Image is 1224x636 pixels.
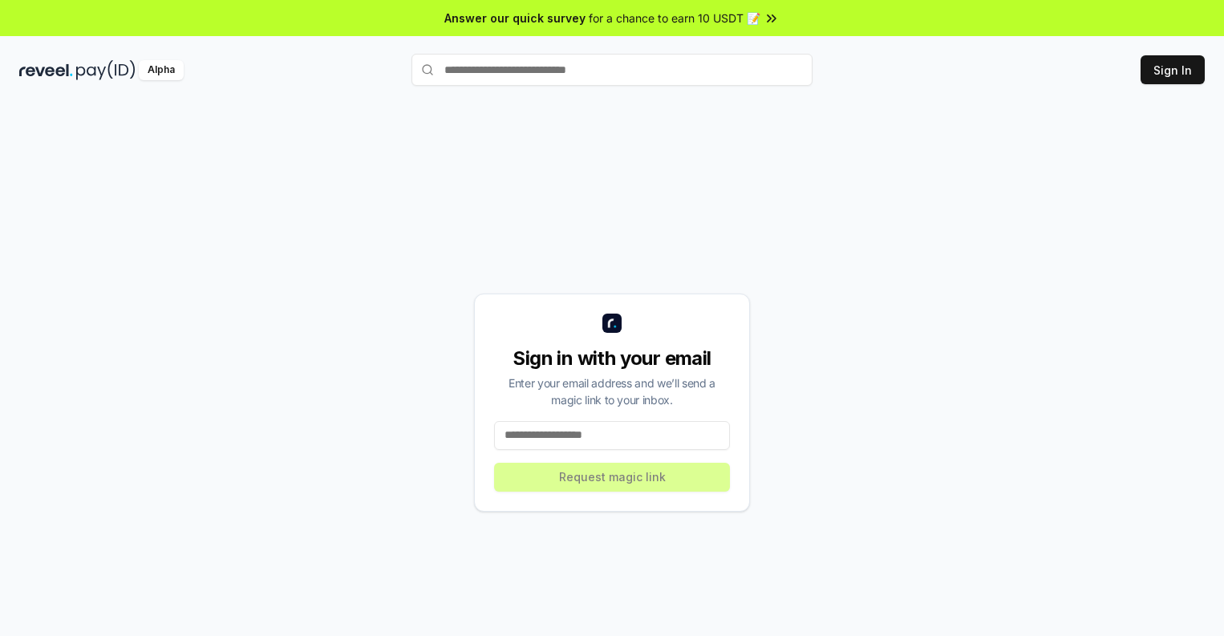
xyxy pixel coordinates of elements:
[494,375,730,408] div: Enter your email address and we’ll send a magic link to your inbox.
[76,60,136,80] img: pay_id
[602,314,622,333] img: logo_small
[444,10,586,26] span: Answer our quick survey
[494,346,730,371] div: Sign in with your email
[1141,55,1205,84] button: Sign In
[19,60,73,80] img: reveel_dark
[139,60,184,80] div: Alpha
[589,10,760,26] span: for a chance to earn 10 USDT 📝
